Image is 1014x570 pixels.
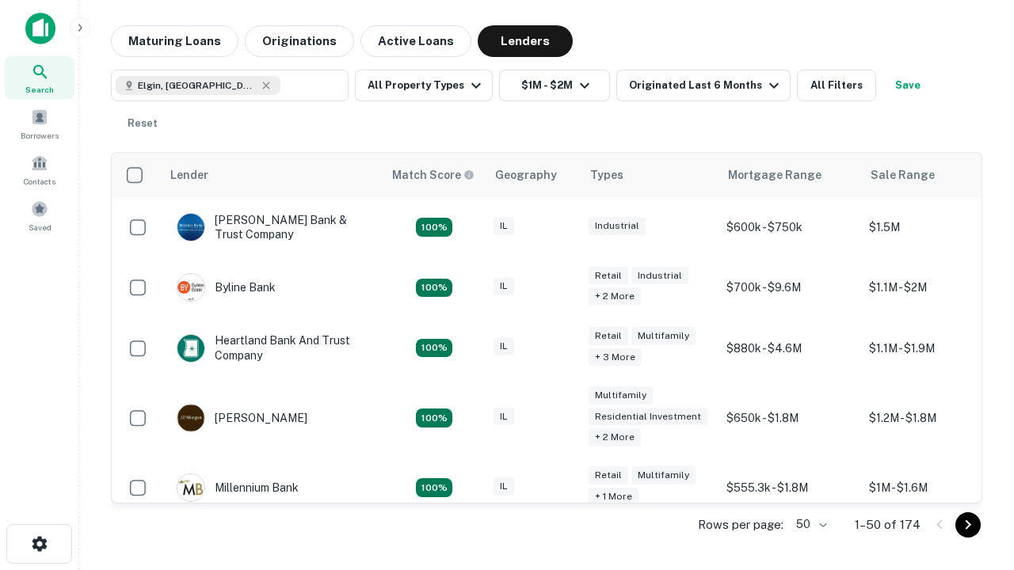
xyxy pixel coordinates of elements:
[494,337,514,355] div: IL
[494,277,514,295] div: IL
[719,458,861,518] td: $555.3k - $1.8M
[177,474,204,501] img: picture
[392,166,475,184] div: Capitalize uses an advanced AI algorithm to match your search with the best lender. The match sco...
[589,287,641,306] div: + 2 more
[177,274,204,301] img: picture
[383,153,486,197] th: Capitalize uses an advanced AI algorithm to match your search with the best lender. The match sco...
[855,515,921,534] p: 1–50 of 174
[861,317,1004,378] td: $1.1M - $1.9M
[589,488,639,506] div: + 1 more
[245,25,354,57] button: Originations
[719,378,861,458] td: $650k - $1.8M
[24,175,55,188] span: Contacts
[478,25,573,57] button: Lenders
[494,408,514,426] div: IL
[25,83,54,96] span: Search
[494,217,514,235] div: IL
[861,257,1004,317] td: $1.1M - $2M
[177,335,204,362] img: picture
[117,108,168,139] button: Reset
[631,267,688,285] div: Industrial
[629,76,783,95] div: Originated Last 6 Months
[955,512,981,538] button: Go to next page
[111,25,238,57] button: Maturing Loans
[416,218,452,237] div: Matching Properties: 28, hasApolloMatch: undefined
[177,404,307,432] div: [PERSON_NAME]
[589,466,628,484] div: Retail
[392,166,471,184] h6: Match Score
[138,78,257,93] span: Elgin, [GEOGRAPHIC_DATA], [GEOGRAPHIC_DATA]
[499,70,610,101] button: $1M - $2M
[177,214,204,241] img: picture
[719,197,861,257] td: $600k - $750k
[861,378,1004,458] td: $1.2M - $1.8M
[631,327,696,345] div: Multifamily
[871,165,935,184] div: Sale Range
[177,333,367,362] div: Heartland Bank And Trust Company
[935,393,1014,469] iframe: Chat Widget
[719,317,861,378] td: $880k - $4.6M
[170,165,208,184] div: Lender
[589,217,646,235] div: Industrial
[797,70,876,101] button: All Filters
[177,213,367,241] div: [PERSON_NAME] Bank & Trust Company
[177,273,276,302] div: Byline Bank
[416,279,452,298] div: Matching Properties: 18, hasApolloMatch: undefined
[177,405,204,431] img: picture
[29,221,51,234] span: Saved
[486,153,581,197] th: Geography
[728,165,821,184] div: Mortgage Range
[590,165,623,184] div: Types
[495,165,557,184] div: Geography
[589,428,641,446] div: + 2 more
[416,478,452,497] div: Matching Properties: 16, hasApolloMatch: undefined
[360,25,471,57] button: Active Loans
[698,515,783,534] p: Rows per page:
[790,513,829,536] div: 50
[161,153,383,197] th: Lender
[416,339,452,358] div: Matching Properties: 20, hasApolloMatch: undefined
[589,327,628,345] div: Retail
[861,197,1004,257] td: $1.5M
[5,148,74,191] a: Contacts
[581,153,719,197] th: Types
[882,70,933,101] button: Save your search to get updates of matches that match your search criteria.
[589,386,653,405] div: Multifamily
[25,13,55,44] img: capitalize-icon.png
[5,194,74,237] a: Saved
[355,70,493,101] button: All Property Types
[589,348,642,367] div: + 3 more
[416,408,452,427] div: Matching Properties: 24, hasApolloMatch: undefined
[719,257,861,317] td: $700k - $9.6M
[177,473,299,502] div: Millennium Bank
[616,70,791,101] button: Originated Last 6 Months
[5,102,74,145] a: Borrowers
[589,267,628,285] div: Retail
[719,153,861,197] th: Mortgage Range
[21,129,59,142] span: Borrowers
[631,466,696,484] div: Multifamily
[589,408,707,426] div: Residential Investment
[494,477,514,496] div: IL
[861,153,1004,197] th: Sale Range
[5,56,74,99] a: Search
[861,458,1004,518] td: $1M - $1.6M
